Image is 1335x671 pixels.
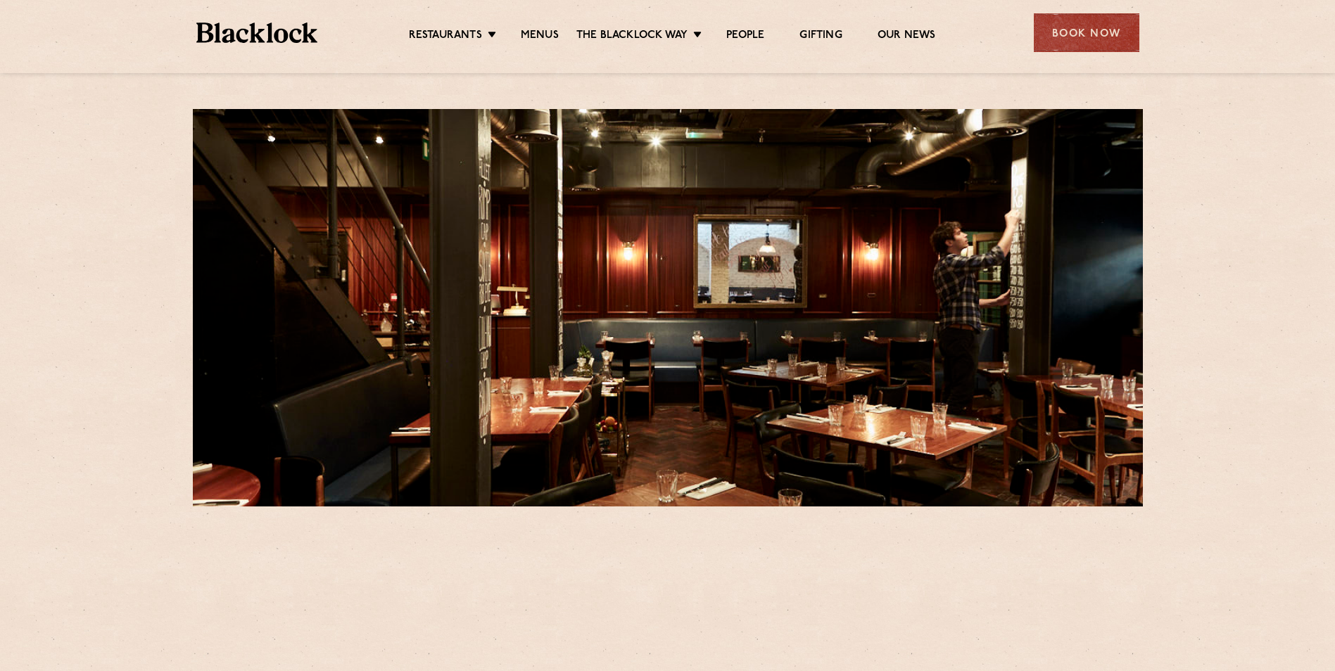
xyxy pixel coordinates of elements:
[726,29,764,44] a: People
[1034,13,1139,52] div: Book Now
[409,29,482,44] a: Restaurants
[878,29,936,44] a: Our News
[196,23,318,43] img: BL_Textured_Logo-footer-cropped.svg
[521,29,559,44] a: Menus
[576,29,688,44] a: The Blacklock Way
[799,29,842,44] a: Gifting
